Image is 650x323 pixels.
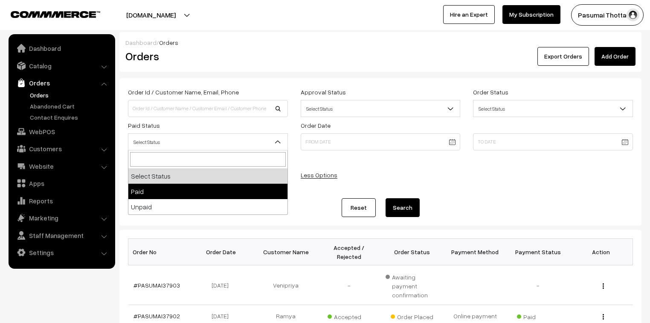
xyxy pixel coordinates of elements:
[507,239,570,265] th: Payment Status
[125,39,157,46] a: Dashboard
[603,283,604,289] img: Menu
[301,133,461,150] input: From Date
[301,88,346,97] label: Approval Status
[473,101,633,116] span: Select Status
[11,9,85,19] a: COMMMERCE
[517,310,560,321] span: Paid
[595,47,635,66] a: Add Order
[473,88,508,97] label: Order Status
[28,102,112,111] a: Abandoned Cart
[342,198,376,217] a: Reset
[11,124,112,139] a: WebPOS
[11,58,112,73] a: Catalog
[11,11,100,18] img: COMMMERCE
[603,314,604,320] img: Menu
[128,121,160,130] label: Paid Status
[502,5,560,24] a: My Subscription
[254,265,317,305] td: Venipriya
[128,199,287,214] li: Unpaid
[317,265,380,305] td: -
[473,133,633,150] input: To Date
[386,198,420,217] button: Search
[301,100,461,117] span: Select Status
[571,4,644,26] button: Pasumai Thotta…
[11,176,112,191] a: Apps
[328,310,370,321] span: Accepted
[128,184,287,199] li: Paid
[11,141,112,156] a: Customers
[11,159,112,174] a: Website
[96,4,206,26] button: [DOMAIN_NAME]
[191,239,254,265] th: Order Date
[11,41,112,56] a: Dashboard
[28,113,112,122] a: Contact Enquires
[11,193,112,208] a: Reports
[444,239,507,265] th: Payment Method
[537,47,589,66] button: Export Orders
[11,245,112,260] a: Settings
[507,265,570,305] td: -
[125,50,287,63] h2: Orders
[128,239,192,265] th: Order No
[128,88,239,97] label: Order Id / Customer Name, Email, Phone
[28,91,112,100] a: Orders
[317,239,380,265] th: Accepted / Rejected
[391,310,433,321] span: Order Placed
[11,75,112,91] a: Orders
[11,228,112,243] a: Staff Management
[301,171,337,179] a: Less Options
[570,239,633,265] th: Action
[386,270,438,300] span: Awaiting payment confirmation
[11,210,112,226] a: Marketing
[473,100,633,117] span: Select Status
[627,9,639,21] img: user
[301,101,460,116] span: Select Status
[128,168,287,184] li: Select Status
[159,39,178,46] span: Orders
[133,282,180,289] a: #PASUMAI37903
[191,265,254,305] td: [DATE]
[380,239,444,265] th: Order Status
[128,100,288,117] input: Order Id / Customer Name / Customer Email / Customer Phone
[125,38,635,47] div: /
[128,135,287,150] span: Select Status
[254,239,317,265] th: Customer Name
[443,5,495,24] a: Hire an Expert
[133,312,180,320] a: #PASUMAI37902
[128,133,288,150] span: Select Status
[301,121,331,130] label: Order Date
